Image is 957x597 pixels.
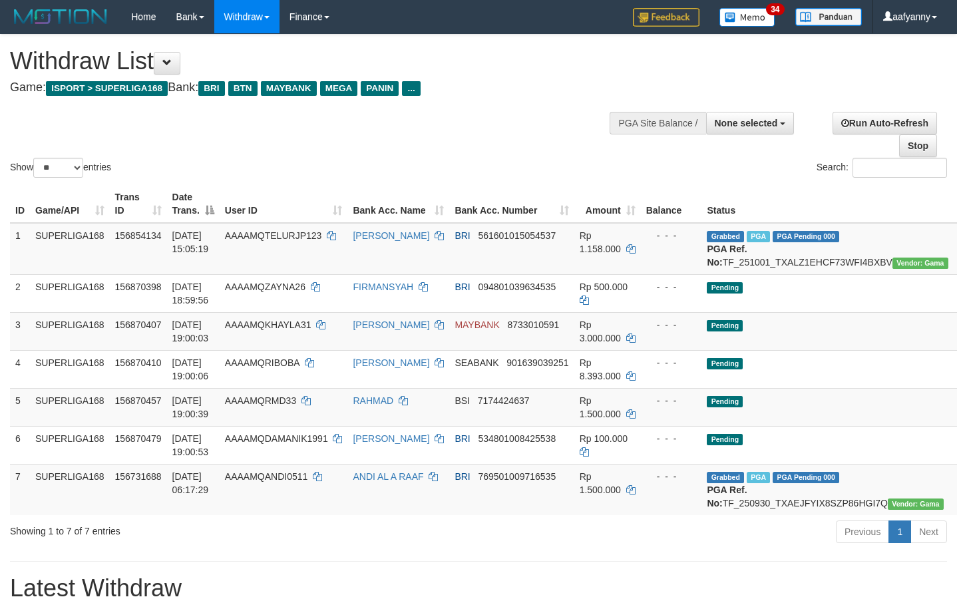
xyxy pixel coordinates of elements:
span: Pending [707,282,743,294]
span: AAAAMQKHAYLA31 [225,319,311,330]
span: 156870479 [115,433,162,444]
span: 156870410 [115,357,162,368]
span: [DATE] 19:00:03 [172,319,209,343]
td: 4 [10,350,30,388]
span: Pending [707,396,743,407]
td: SUPERLIGA168 [30,426,110,464]
td: SUPERLIGA168 [30,312,110,350]
div: - - - [646,280,697,294]
span: Marked by aafromsomean [747,472,770,483]
span: Marked by aafsengchandara [747,231,770,242]
td: SUPERLIGA168 [30,223,110,275]
th: ID [10,185,30,223]
span: [DATE] 15:05:19 [172,230,209,254]
span: [DATE] 19:00:53 [172,433,209,457]
td: 6 [10,426,30,464]
td: 3 [10,312,30,350]
th: Bank Acc. Number: activate to sort column ascending [449,185,574,223]
td: 5 [10,388,30,426]
span: BTN [228,81,258,96]
span: MAYBANK [261,81,317,96]
a: Run Auto-Refresh [833,112,937,134]
select: Showentries [33,158,83,178]
span: SEABANK [455,357,498,368]
h4: Game: Bank: [10,81,625,95]
span: BSI [455,395,470,406]
img: Feedback.jpg [633,8,699,27]
h1: Withdraw List [10,48,625,75]
span: Rp 1.500.000 [580,471,621,495]
th: Status [701,185,953,223]
span: AAAAMQRIBOBA [225,357,299,368]
th: Amount: activate to sort column ascending [574,185,641,223]
img: MOTION_logo.png [10,7,111,27]
span: MAYBANK [455,319,499,330]
span: 156870407 [115,319,162,330]
th: Trans ID: activate to sort column ascending [110,185,167,223]
td: 2 [10,274,30,312]
span: AAAAMQANDI0511 [225,471,308,482]
a: FIRMANSYAH [353,282,413,292]
span: BRI [455,433,470,444]
span: Copy 561601015054537 to clipboard [478,230,556,241]
img: Button%20Memo.svg [719,8,775,27]
th: Date Trans.: activate to sort column descending [167,185,220,223]
span: Copy 769501009716535 to clipboard [478,471,556,482]
span: Vendor URL: https://trx31.1velocity.biz [888,498,944,510]
td: SUPERLIGA168 [30,350,110,388]
span: Pending [707,320,743,331]
a: 1 [888,520,911,543]
a: [PERSON_NAME] [353,433,429,444]
span: Rp 8.393.000 [580,357,621,381]
span: AAAAMQRMD33 [225,395,296,406]
div: Showing 1 to 7 of 7 entries [10,519,389,538]
span: AAAAMQDAMANIK1991 [225,433,328,444]
span: MEGA [320,81,358,96]
span: Copy 534801008425538 to clipboard [478,433,556,444]
span: 34 [766,3,784,15]
input: Search: [853,158,947,178]
td: SUPERLIGA168 [30,464,110,515]
span: Grabbed [707,472,744,483]
span: Vendor URL: https://trx31.1velocity.biz [892,258,948,269]
span: ... [402,81,420,96]
td: TF_250930_TXAEJFYIX8SZP86HGI7Q [701,464,953,515]
span: PANIN [361,81,399,96]
img: panduan.png [795,8,862,26]
th: Game/API: activate to sort column ascending [30,185,110,223]
label: Show entries [10,158,111,178]
span: BRI [455,230,470,241]
span: Rp 500.000 [580,282,628,292]
span: Copy 094801039634535 to clipboard [478,282,556,292]
div: - - - [646,432,697,445]
td: TF_251001_TXALZ1EHCF73WFI4BXBV [701,223,953,275]
label: Search: [817,158,947,178]
span: Rp 1.500.000 [580,395,621,419]
span: Rp 1.158.000 [580,230,621,254]
span: Pending [707,358,743,369]
span: Grabbed [707,231,744,242]
span: PGA Pending [773,231,839,242]
a: [PERSON_NAME] [353,357,429,368]
b: PGA Ref. No: [707,485,747,508]
span: [DATE] 19:00:39 [172,395,209,419]
span: AAAAMQTELURJP123 [225,230,322,241]
span: 156870457 [115,395,162,406]
span: 156854134 [115,230,162,241]
b: PGA Ref. No: [707,244,747,268]
div: PGA Site Balance / [610,112,705,134]
div: - - - [646,470,697,483]
a: [PERSON_NAME] [353,230,429,241]
a: Next [910,520,947,543]
span: None selected [715,118,778,128]
td: 7 [10,464,30,515]
span: [DATE] 18:59:56 [172,282,209,305]
td: SUPERLIGA168 [30,388,110,426]
span: ISPORT > SUPERLIGA168 [46,81,168,96]
a: [PERSON_NAME] [353,319,429,330]
span: Copy 8733010591 to clipboard [507,319,559,330]
span: Pending [707,434,743,445]
span: PGA Pending [773,472,839,483]
div: - - - [646,229,697,242]
span: Copy 7174424637 to clipboard [478,395,530,406]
